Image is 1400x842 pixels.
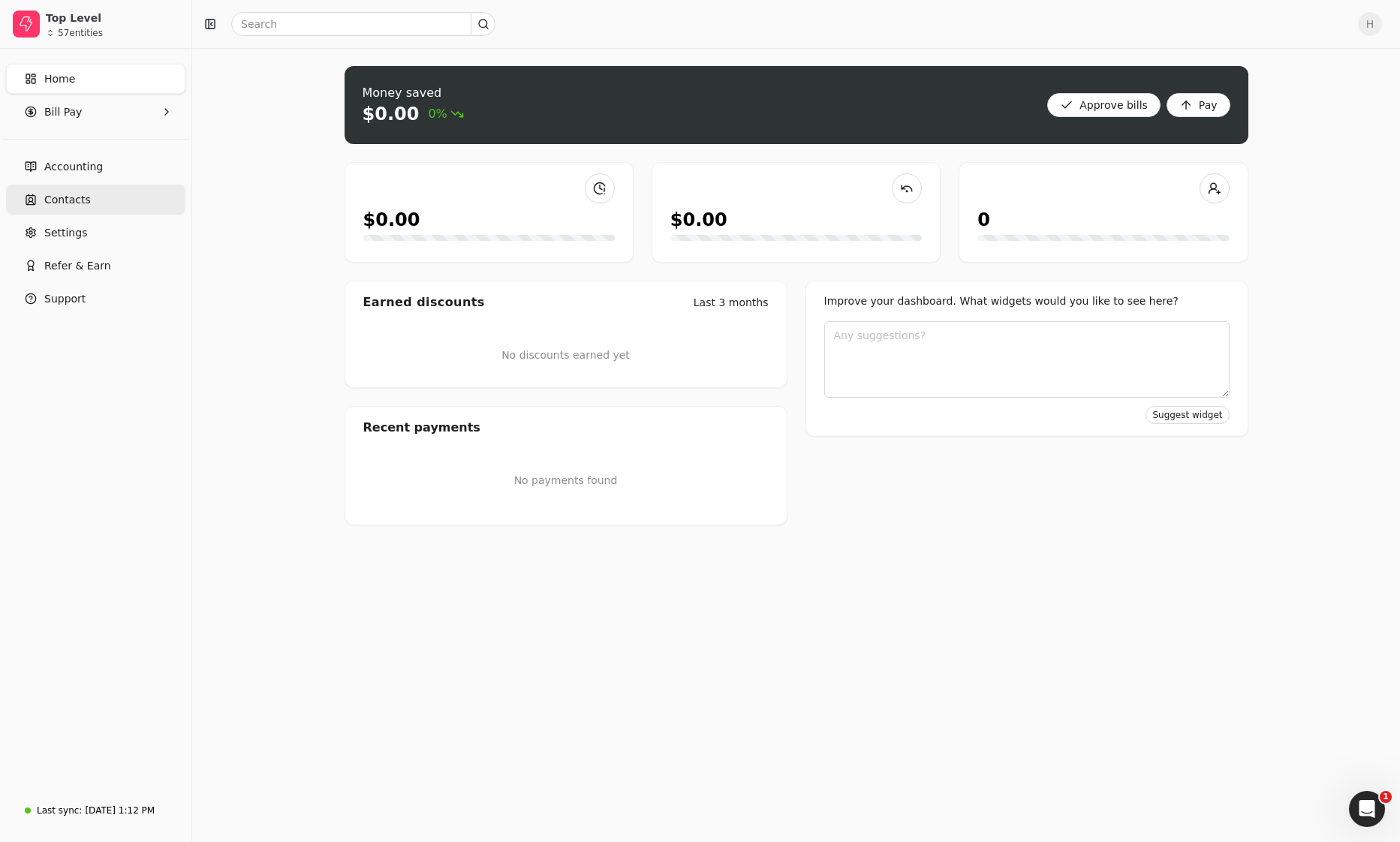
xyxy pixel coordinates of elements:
[44,71,75,87] span: Home
[363,84,464,102] div: Money saved
[6,152,185,182] a: Accounting
[6,185,185,215] a: Contacts
[1146,406,1229,424] button: Suggest widget
[694,295,769,311] div: Last 3 months
[363,473,769,489] p: No payments found
[363,102,420,126] div: $0.00
[977,206,990,233] div: 0
[6,797,185,824] a: Last sync:[DATE] 1:12 PM
[6,284,185,314] button: Support
[345,407,787,449] div: Recent payments
[6,218,185,248] a: Settings
[46,11,179,26] div: Top Level
[1047,93,1161,117] button: Approve bills
[363,293,485,311] div: Earned discounts
[363,206,420,233] div: $0.00
[1349,791,1385,827] iframe: Intercom live chat
[44,291,86,307] span: Support
[1358,12,1382,36] button: H
[231,12,495,36] input: Search
[501,323,630,387] div: No discounts earned yet
[1167,93,1230,117] button: Pay
[824,293,1230,309] div: Improve your dashboard. What widgets would you like to see here?
[85,804,155,817] div: [DATE] 1:12 PM
[428,105,463,123] span: 0%
[44,159,103,175] span: Accounting
[44,104,82,120] span: Bill Pay
[6,97,185,127] button: Bill Pay
[58,29,103,38] div: 57 entities
[6,251,185,281] button: Refer & Earn
[6,64,185,94] a: Home
[44,192,91,208] span: Contacts
[1380,791,1392,803] span: 1
[44,225,87,241] span: Settings
[37,804,82,817] div: Last sync:
[44,258,111,274] span: Refer & Earn
[670,206,727,233] div: $0.00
